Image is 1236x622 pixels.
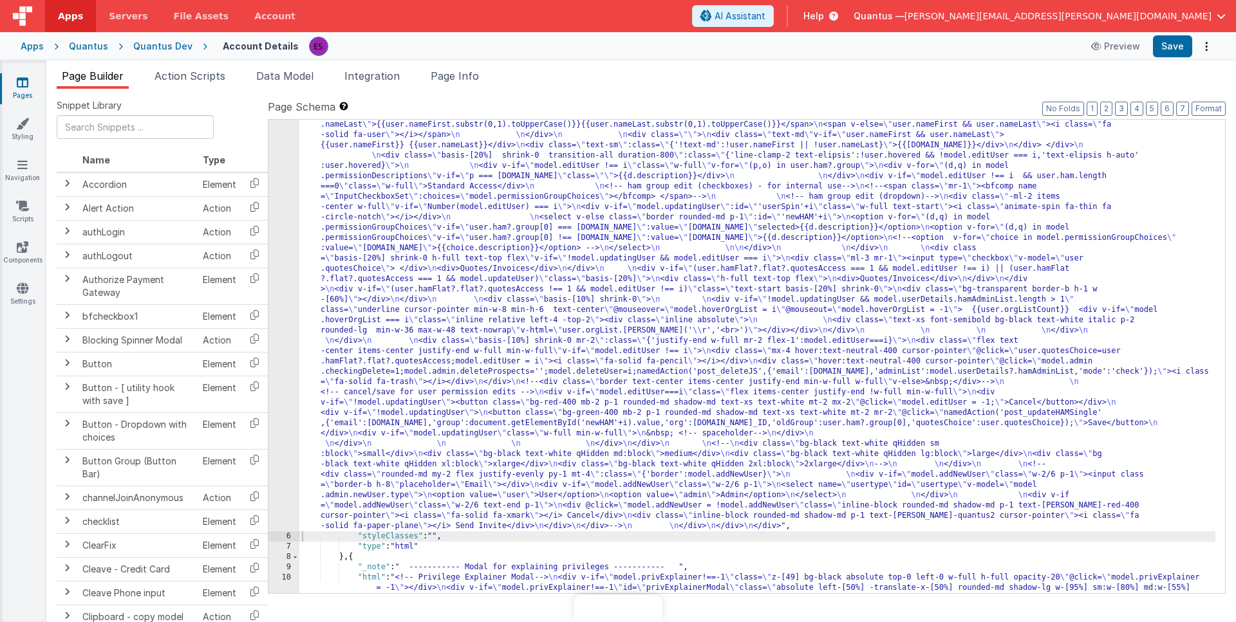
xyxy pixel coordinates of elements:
td: bfcheckbox1 [77,304,198,328]
button: 4 [1130,102,1143,116]
div: 8 [268,552,299,562]
span: Apps [58,10,83,23]
td: Cleave - Credit Card [77,557,198,581]
input: Search Snippets ... [57,115,214,139]
td: Element [198,172,241,197]
td: Element [198,533,241,557]
button: 6 [1161,102,1174,116]
td: Action [198,486,241,509]
td: Authorize Payment Gateway [77,268,198,304]
td: Action [198,244,241,268]
button: 3 [1115,102,1128,116]
button: No Folds [1042,102,1084,116]
span: Servers [109,10,147,23]
button: Quantus — [PERSON_NAME][EMAIL_ADDRESS][PERSON_NAME][DOMAIN_NAME] [854,10,1226,23]
td: Blocking Spinner Modal [77,328,198,352]
span: Page Builder [62,69,124,82]
button: Preview [1083,36,1148,57]
td: Element [198,412,241,449]
button: 2 [1100,102,1112,116]
span: Snippet Library [57,99,122,112]
span: Help [803,10,824,23]
span: Integration [344,69,400,82]
td: checklist [77,509,198,533]
span: AI Assistant [715,10,765,23]
span: Data Model [256,69,314,82]
div: 9 [268,562,299,572]
td: Element [198,557,241,581]
td: Alert Action [77,196,198,220]
td: Action [198,328,241,352]
td: Accordion [77,172,198,197]
td: Element [198,352,241,376]
div: Quantus Dev [133,40,192,53]
td: Element [198,268,241,304]
button: 5 [1146,102,1158,116]
span: Quantus — [854,10,904,23]
span: Page Info [431,69,479,82]
td: Element [198,581,241,605]
button: 7 [1176,102,1189,116]
span: Page Schema [268,99,335,114]
span: File Assets [174,10,229,23]
button: Format [1192,102,1226,116]
td: authLogin [77,220,198,244]
div: Quantus [69,40,108,53]
td: Element [198,376,241,412]
td: Element [198,449,241,486]
td: Cleave Phone input [77,581,198,605]
span: Type [203,154,225,165]
td: Action [198,220,241,244]
td: authLogout [77,244,198,268]
div: Apps [21,40,44,53]
td: Button - Dropdown with choices [77,412,198,449]
iframe: Marker.io feedback button [574,595,662,622]
td: ClearFix [77,533,198,557]
td: Button - [ utility hook with save ] [77,376,198,412]
span: Action Scripts [154,69,225,82]
td: Element [198,509,241,533]
button: Options [1197,37,1215,55]
td: Button Group (Button Bar) [77,449,198,486]
div: 6 [268,531,299,542]
td: Button [77,352,198,376]
img: 2445f8d87038429357ee99e9bdfcd63a [310,37,328,55]
td: Element [198,304,241,328]
button: Save [1153,35,1192,57]
td: Action [198,196,241,220]
button: 1 [1087,102,1098,116]
div: 7 [268,542,299,552]
button: AI Assistant [692,5,774,27]
span: [PERSON_NAME][EMAIL_ADDRESS][PERSON_NAME][DOMAIN_NAME] [904,10,1212,23]
h4: Account Details [223,41,299,51]
span: Name [82,154,110,165]
td: channelJoinAnonymous [77,486,198,509]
